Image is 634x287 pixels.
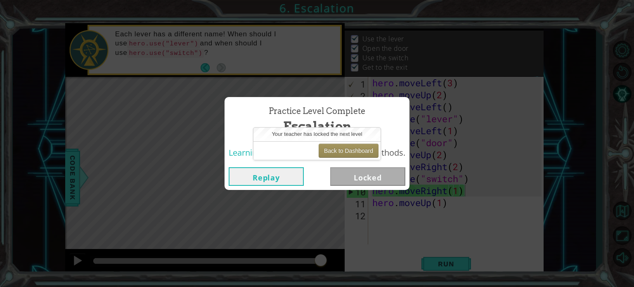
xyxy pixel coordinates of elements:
[283,117,351,135] span: Escalation
[229,167,304,186] button: Replay
[272,131,362,137] span: Your teacher has locked the next level
[229,147,288,158] span: Learning Goals:
[330,167,405,186] button: Locked
[319,144,379,158] button: Back to Dashboard
[269,105,365,117] span: Practice Level Complete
